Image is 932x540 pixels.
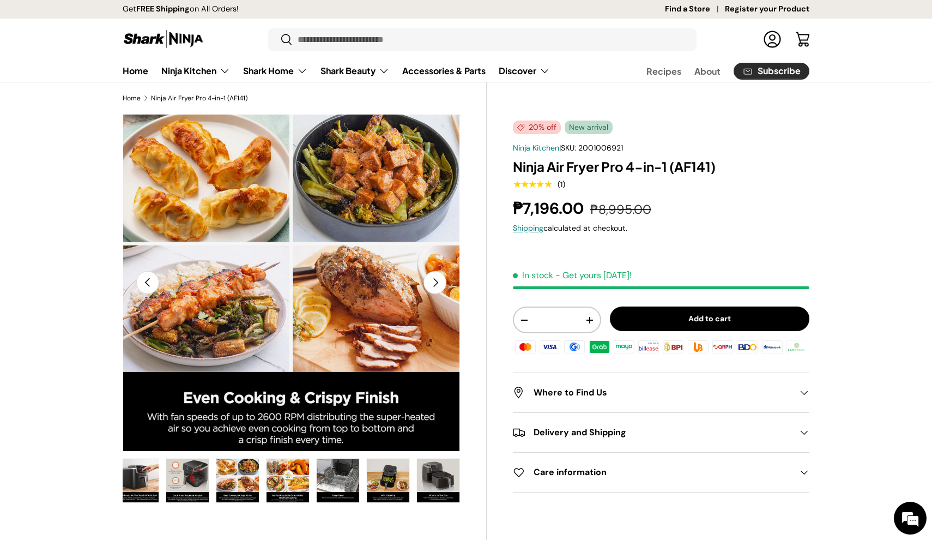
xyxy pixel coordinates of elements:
h2: Where to Find Us [513,386,792,399]
a: Subscribe [734,63,809,80]
img: metrobank [760,339,784,355]
img: Ninja Air Fryer Pro 4-in-1 (AF141) [367,459,409,502]
img: bpi [661,339,685,355]
button: Add to cart [610,307,809,331]
a: Accessories & Parts [402,60,486,81]
img: Ninja Air Fryer Pro 4-in-1 (AF141) [116,459,159,502]
div: 5.0 out of 5.0 stars [513,179,552,189]
span: ★★★★★ [513,179,552,190]
summary: Ninja Kitchen [155,60,237,82]
h2: Delivery and Shipping [513,426,792,439]
h2: Care information [513,466,792,479]
span: SKU: [561,143,576,153]
img: master [513,339,537,355]
img: Ninja Air Fryer Pro 4-in-1 (AF141) [166,459,209,502]
a: Find a Store [665,3,725,15]
span: New arrival [565,121,613,134]
img: visa [538,339,562,355]
p: - Get yours [DATE]! [555,269,632,281]
div: calculated at checkout. [513,223,809,234]
img: qrph [711,339,735,355]
nav: Breadcrumbs [123,93,487,103]
summary: Where to Find Us [513,373,809,412]
span: | [559,143,623,153]
summary: Shark Beauty [314,60,396,82]
img: grabpay [588,339,612,355]
p: Get on All Orders! [123,3,239,15]
span: 20% off [513,121,561,134]
span: 2001006921 [578,143,623,153]
img: maya [612,339,636,355]
summary: Shark Home [237,60,314,82]
img: Ninja Air Fryer Pro 4-in-1 (AF141) [417,459,459,502]
summary: Care information [513,453,809,492]
img: gcash [562,339,586,355]
img: Shark Ninja Philippines [123,28,204,50]
h1: Ninja Air Fryer Pro 4-in-1 (AF141) [513,158,809,175]
a: Home [123,95,141,101]
a: Shipping [513,223,543,233]
media-gallery: Gallery Viewer [123,114,460,506]
a: Recipes [646,61,681,82]
img: Ninja Air Fryer Pro 4-in-1 (AF141) [216,459,259,502]
strong: FREE Shipping [136,4,190,14]
summary: Discover [492,60,556,82]
img: Ninja Air Fryer Pro 4-in-1 (AF141) [317,459,359,502]
a: Register your Product [725,3,809,15]
a: About [694,61,721,82]
img: bdo [735,339,759,355]
a: Ninja Kitchen [513,143,559,153]
img: Ninja Air Fryer Pro 4-in-1 (AF141) [267,459,309,502]
nav: Secondary [620,60,809,82]
strong: ₱7,196.00 [513,198,586,219]
img: landbank [785,339,809,355]
div: (1) [558,181,565,189]
img: billease [637,339,661,355]
span: Subscribe [758,67,801,75]
summary: Delivery and Shipping [513,413,809,452]
s: ₱8,995.00 [590,201,651,218]
span: In stock [513,269,553,281]
nav: Primary [123,60,550,82]
a: Home [123,60,148,81]
img: ubp [686,339,710,355]
a: Ninja Air Fryer Pro 4-in-1 (AF141) [151,95,247,101]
